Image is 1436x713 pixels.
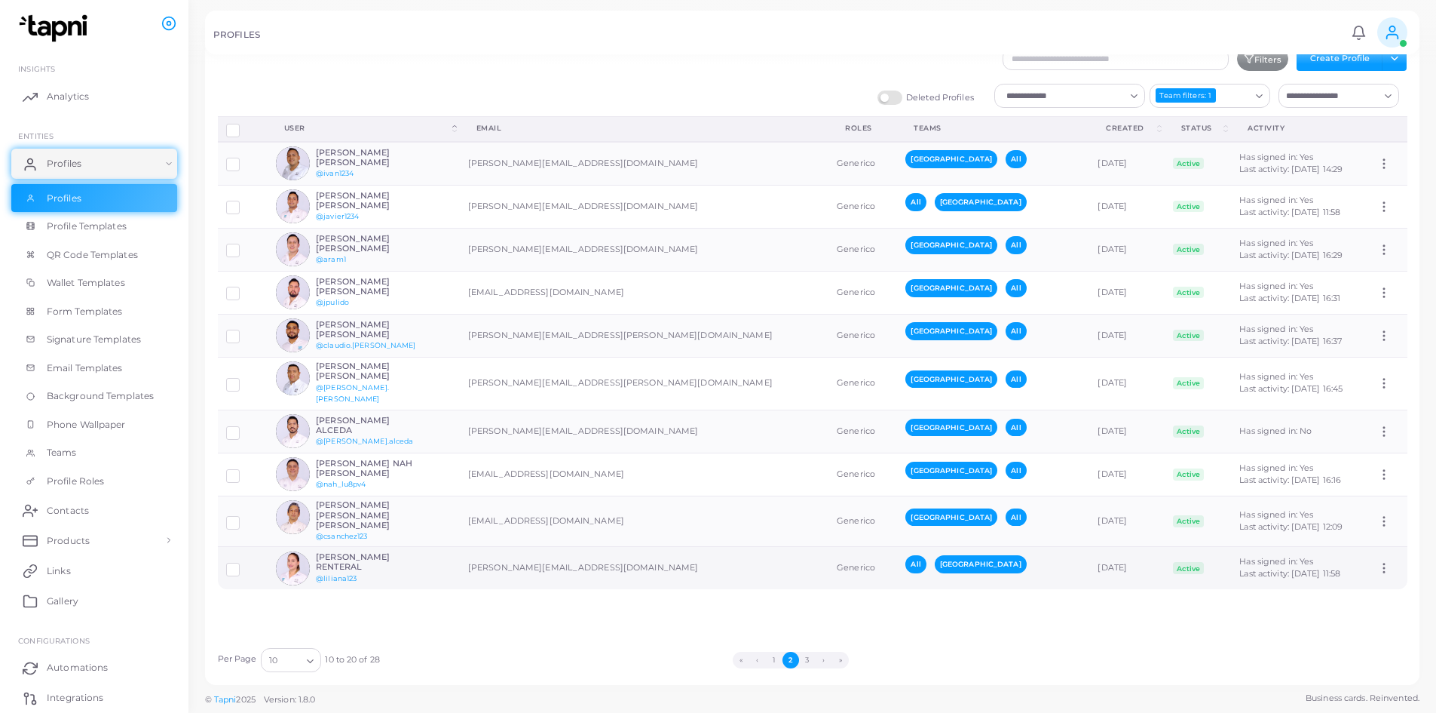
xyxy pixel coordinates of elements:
[1089,142,1164,186] td: [DATE]
[905,462,997,479] span: [GEOGRAPHIC_DATA]
[905,419,997,436] span: [GEOGRAPHIC_DATA]
[1006,462,1026,479] span: All
[1239,207,1340,217] span: Last activity: [DATE] 11:58
[47,418,126,432] span: Phone Wallpaper
[276,146,310,180] img: avatar
[316,552,427,572] h6: [PERSON_NAME] RENTERAL
[316,255,346,263] a: @aram1
[1006,419,1026,436] span: All
[47,248,138,262] span: QR Code Templates
[264,694,316,705] span: Version: 1.8.0
[828,185,897,228] td: Generico
[14,14,97,42] a: logo
[1239,324,1313,334] span: Has signed in: Yes
[47,192,81,205] span: Profiles
[276,275,310,309] img: avatar
[47,661,108,675] span: Automations
[1089,496,1164,547] td: [DATE]
[1239,509,1313,520] span: Has signed in: Yes
[316,500,427,530] h6: [PERSON_NAME] [PERSON_NAME] [PERSON_NAME]
[935,555,1027,573] span: [GEOGRAPHIC_DATA]
[905,509,997,526] span: [GEOGRAPHIC_DATA]
[316,383,389,404] a: @[PERSON_NAME].[PERSON_NAME]
[1173,469,1205,481] span: Active
[1173,287,1205,299] span: Active
[261,648,321,672] div: Search for option
[316,212,359,220] a: @javier1234
[284,123,449,134] div: User
[213,29,260,40] h5: PROFILES
[1217,88,1249,104] input: Search for option
[11,297,177,326] a: Form Templates
[218,116,268,141] th: Row-selection
[11,81,177,112] a: Analytics
[828,271,897,314] td: Generico
[828,410,897,453] td: Generico
[460,314,828,357] td: [PERSON_NAME][EMAIL_ADDRESS][PERSON_NAME][DOMAIN_NAME]
[460,357,828,410] td: [PERSON_NAME][EMAIL_ADDRESS][PERSON_NAME][DOMAIN_NAME]
[1239,568,1340,579] span: Last activity: [DATE] 11:58
[11,325,177,354] a: Signature Templates
[11,653,177,683] a: Automations
[1239,426,1312,436] span: Has signed in: No
[11,184,177,213] a: Profiles
[1173,330,1205,342] span: Active
[460,496,828,547] td: [EMAIL_ADDRESS][DOMAIN_NAME]
[1181,123,1220,134] div: Status
[1089,271,1164,314] td: [DATE]
[828,142,897,186] td: Generico
[1006,279,1026,297] span: All
[47,276,125,290] span: Wallet Templates
[18,636,90,645] span: Configurations
[11,149,177,179] a: Profiles
[316,437,413,445] a: @[PERSON_NAME].alceda
[1173,377,1205,389] span: Active
[845,123,880,134] div: Roles
[47,157,81,171] span: Profiles
[828,547,897,590] td: Generico
[11,555,177,585] a: Links
[460,228,828,271] td: [PERSON_NAME][EMAIL_ADDRESS][DOMAIN_NAME]
[877,91,974,105] label: Deleted Profiles
[11,585,177,616] a: Gallery
[316,234,427,254] h6: [PERSON_NAME] [PERSON_NAME]
[914,123,1073,134] div: Teams
[1239,281,1313,291] span: Has signed in: Yes
[316,341,415,349] a: @claudio.[PERSON_NAME]
[47,475,104,488] span: Profile Roles
[1239,250,1343,260] span: Last activity: [DATE] 16:29
[316,191,427,211] h6: [PERSON_NAME] [PERSON_NAME]
[47,220,127,233] span: Profile Templates
[1006,236,1026,254] span: All
[1173,158,1205,170] span: Active
[276,500,310,534] img: avatar
[1173,244,1205,256] span: Active
[316,416,427,435] h6: [PERSON_NAME] ALCEDA
[1089,185,1164,228] td: [DATE]
[316,320,427,340] h6: [PERSON_NAME] [PERSON_NAME]
[316,277,427,297] h6: [PERSON_NAME] [PERSON_NAME]
[11,525,177,555] a: Products
[1239,164,1343,174] span: Last activity: [DATE] 14:29
[1089,453,1164,496] td: [DATE]
[47,305,123,318] span: Form Templates
[47,595,78,608] span: Gallery
[828,496,897,547] td: Generico
[1278,84,1399,108] div: Search for option
[1089,410,1164,453] td: [DATE]
[1089,314,1164,357] td: [DATE]
[47,361,123,375] span: Email Templates
[1239,336,1342,346] span: Last activity: [DATE] 16:37
[279,652,301,668] input: Search for option
[460,410,828,453] td: [PERSON_NAME][EMAIL_ADDRESS][DOMAIN_NAME]
[11,495,177,525] a: Contacts
[1006,509,1026,526] span: All
[218,653,257,665] label: Per Page
[1239,521,1343,532] span: Last activity: [DATE] 12:09
[1173,426,1205,438] span: Active
[316,459,427,478] h6: [PERSON_NAME] NAH [PERSON_NAME]
[11,354,177,383] a: Email Templates
[316,169,354,177] a: @ivan1234
[214,694,237,705] a: Tapni
[276,457,310,491] img: avatar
